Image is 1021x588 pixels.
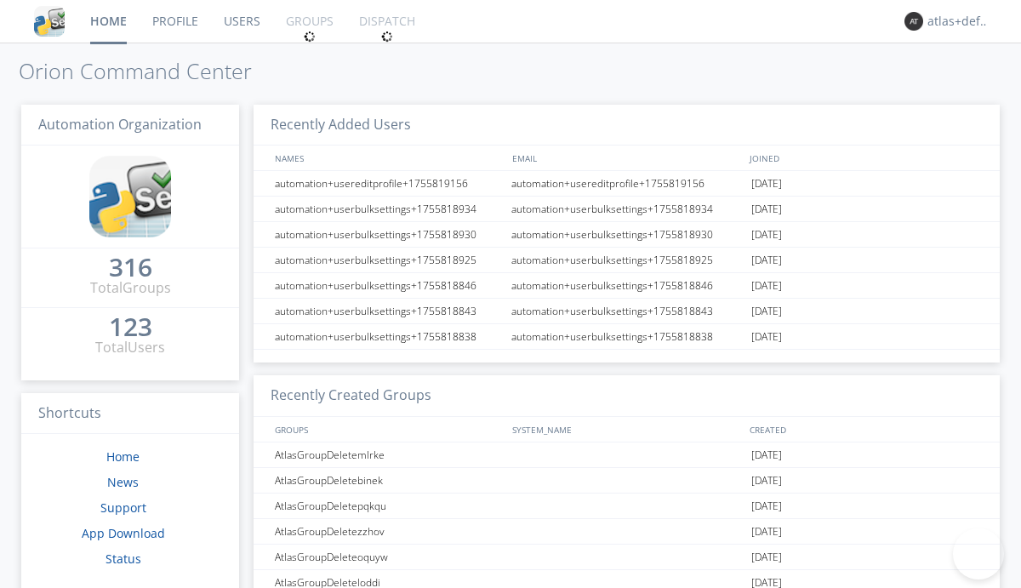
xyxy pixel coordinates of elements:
[751,545,782,570] span: [DATE]
[254,222,1000,248] a: automation+userbulksettings+1755818930automation+userbulksettings+1755818930[DATE]
[507,197,747,221] div: automation+userbulksettings+1755818934
[751,171,782,197] span: [DATE]
[953,528,1004,579] iframe: Toggle Customer Support
[95,338,165,357] div: Total Users
[751,299,782,324] span: [DATE]
[254,248,1000,273] a: automation+userbulksettings+1755818925automation+userbulksettings+1755818925[DATE]
[254,171,1000,197] a: automation+usereditprofile+1755819156automation+usereditprofile+1755819156[DATE]
[271,273,506,298] div: automation+userbulksettings+1755818846
[751,519,782,545] span: [DATE]
[751,468,782,494] span: [DATE]
[254,545,1000,570] a: AtlasGroupDeleteoquyw[DATE]
[751,248,782,273] span: [DATE]
[90,278,171,298] div: Total Groups
[106,448,140,465] a: Home
[745,146,984,170] div: JOINED
[508,146,745,170] div: EMAIL
[271,171,506,196] div: automation+usereditprofile+1755819156
[21,393,239,435] h3: Shortcuts
[751,197,782,222] span: [DATE]
[507,222,747,247] div: automation+userbulksettings+1755818930
[271,324,506,349] div: automation+userbulksettings+1755818838
[507,248,747,272] div: automation+userbulksettings+1755818925
[271,519,506,544] div: AtlasGroupDeletezzhov
[109,318,152,335] div: 123
[751,494,782,519] span: [DATE]
[82,525,165,541] a: App Download
[109,259,152,276] div: 316
[507,299,747,323] div: automation+userbulksettings+1755818843
[254,273,1000,299] a: automation+userbulksettings+1755818846automation+userbulksettings+1755818846[DATE]
[927,13,991,30] div: atlas+default+group
[271,468,506,493] div: AtlasGroupDeletebinek
[254,375,1000,417] h3: Recently Created Groups
[271,494,506,518] div: AtlasGroupDeletepqkqu
[254,324,1000,350] a: automation+userbulksettings+1755818838automation+userbulksettings+1755818838[DATE]
[271,417,504,442] div: GROUPS
[254,197,1000,222] a: automation+userbulksettings+1755818934automation+userbulksettings+1755818934[DATE]
[271,146,504,170] div: NAMES
[381,31,393,43] img: spin.svg
[271,299,506,323] div: automation+userbulksettings+1755818843
[254,105,1000,146] h3: Recently Added Users
[34,6,65,37] img: cddb5a64eb264b2086981ab96f4c1ba7
[751,324,782,350] span: [DATE]
[751,222,782,248] span: [DATE]
[89,156,171,237] img: cddb5a64eb264b2086981ab96f4c1ba7
[109,259,152,278] a: 316
[271,222,506,247] div: automation+userbulksettings+1755818930
[507,324,747,349] div: automation+userbulksettings+1755818838
[271,248,506,272] div: automation+userbulksettings+1755818925
[254,468,1000,494] a: AtlasGroupDeletebinek[DATE]
[507,273,747,298] div: automation+userbulksettings+1755818846
[109,318,152,338] a: 123
[904,12,923,31] img: 373638.png
[751,442,782,468] span: [DATE]
[254,494,1000,519] a: AtlasGroupDeletepqkqu[DATE]
[508,417,745,442] div: SYSTEM_NAME
[106,551,141,567] a: Status
[271,545,506,569] div: AtlasGroupDeleteoquyw
[38,115,202,134] span: Automation Organization
[751,273,782,299] span: [DATE]
[100,500,146,516] a: Support
[271,442,506,467] div: AtlasGroupDeletemlrke
[271,197,506,221] div: automation+userbulksettings+1755818934
[107,474,139,490] a: News
[254,442,1000,468] a: AtlasGroupDeletemlrke[DATE]
[507,171,747,196] div: automation+usereditprofile+1755819156
[254,519,1000,545] a: AtlasGroupDeletezzhov[DATE]
[745,417,984,442] div: CREATED
[304,31,316,43] img: spin.svg
[254,299,1000,324] a: automation+userbulksettings+1755818843automation+userbulksettings+1755818843[DATE]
